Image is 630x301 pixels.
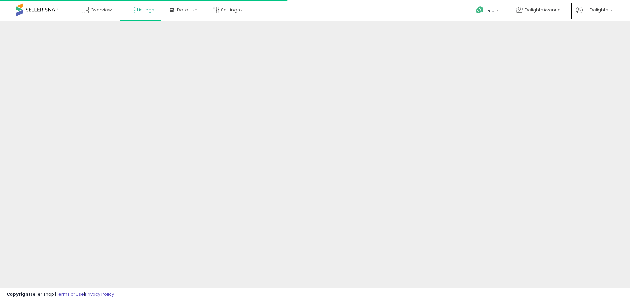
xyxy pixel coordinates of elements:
[177,7,198,13] span: DataHub
[56,291,84,297] a: Terms of Use
[7,291,114,298] div: seller snap | |
[471,1,506,21] a: Help
[576,7,613,21] a: Hi Delights
[476,6,484,14] i: Get Help
[486,8,494,13] span: Help
[85,291,114,297] a: Privacy Policy
[584,7,608,13] span: Hi Delights
[7,291,31,297] strong: Copyright
[90,7,112,13] span: Overview
[137,7,154,13] span: Listings
[525,7,561,13] span: DelightsAvenue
